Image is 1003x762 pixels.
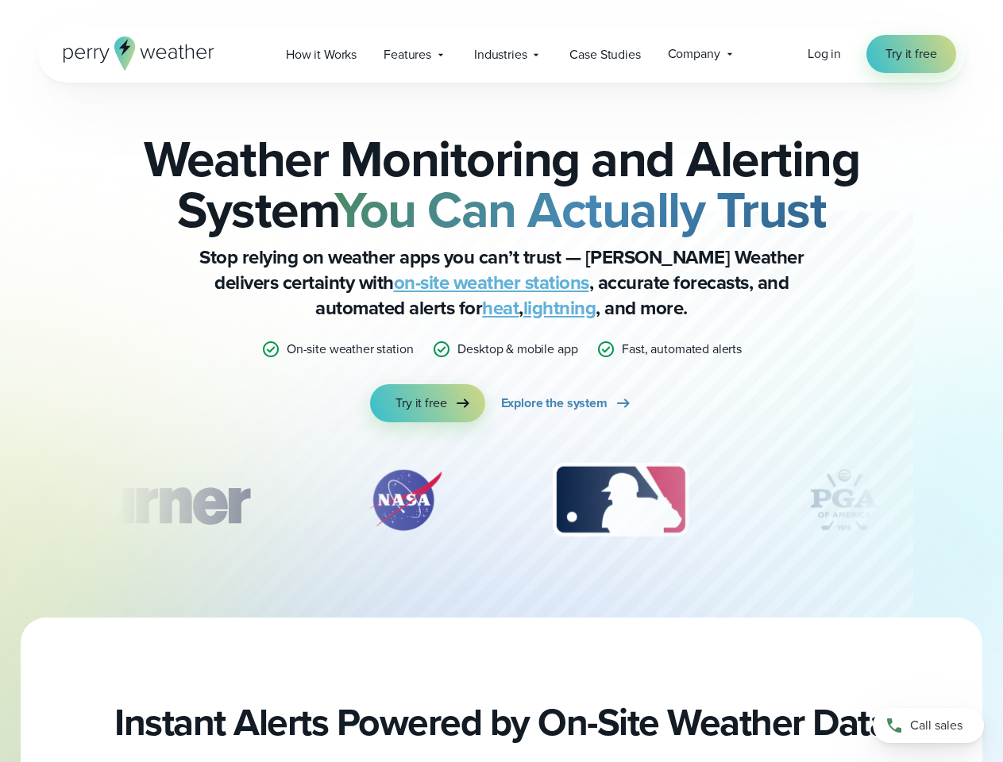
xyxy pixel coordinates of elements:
[910,716,962,735] span: Call sales
[885,44,936,63] span: Try it free
[569,45,640,64] span: Case Studies
[286,45,357,64] span: How it Works
[118,460,886,548] div: slideshow
[370,384,484,422] a: Try it free
[622,340,742,359] p: Fast, automated alerts
[334,172,826,247] strong: You Can Actually Trust
[781,460,908,540] img: PGA.svg
[457,340,577,359] p: Desktop & mobile app
[272,38,370,71] a: How it Works
[114,700,889,745] h2: Instant Alerts Powered by On-Site Weather Data
[184,244,820,321] p: Stop relying on weather apps you can’t trust — [PERSON_NAME] Weather delivers certainty with , ac...
[781,460,908,540] div: 4 of 12
[523,294,596,322] a: lightning
[537,460,704,540] img: MLB.svg
[808,44,841,63] a: Log in
[47,460,272,540] div: 1 of 12
[287,340,414,359] p: On-site weather station
[668,44,720,63] span: Company
[501,394,608,413] span: Explore the system
[873,708,984,743] a: Call sales
[537,460,704,540] div: 3 of 12
[349,460,461,540] div: 2 of 12
[482,294,519,322] a: heat
[349,460,461,540] img: NASA.svg
[395,394,446,413] span: Try it free
[384,45,431,64] span: Features
[556,38,654,71] a: Case Studies
[474,45,527,64] span: Industries
[808,44,841,63] span: Log in
[501,384,633,422] a: Explore the system
[47,460,272,540] img: Turner-Construction_1.svg
[394,268,589,297] a: on-site weather stations
[866,35,955,73] a: Try it free
[118,133,886,235] h2: Weather Monitoring and Alerting System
